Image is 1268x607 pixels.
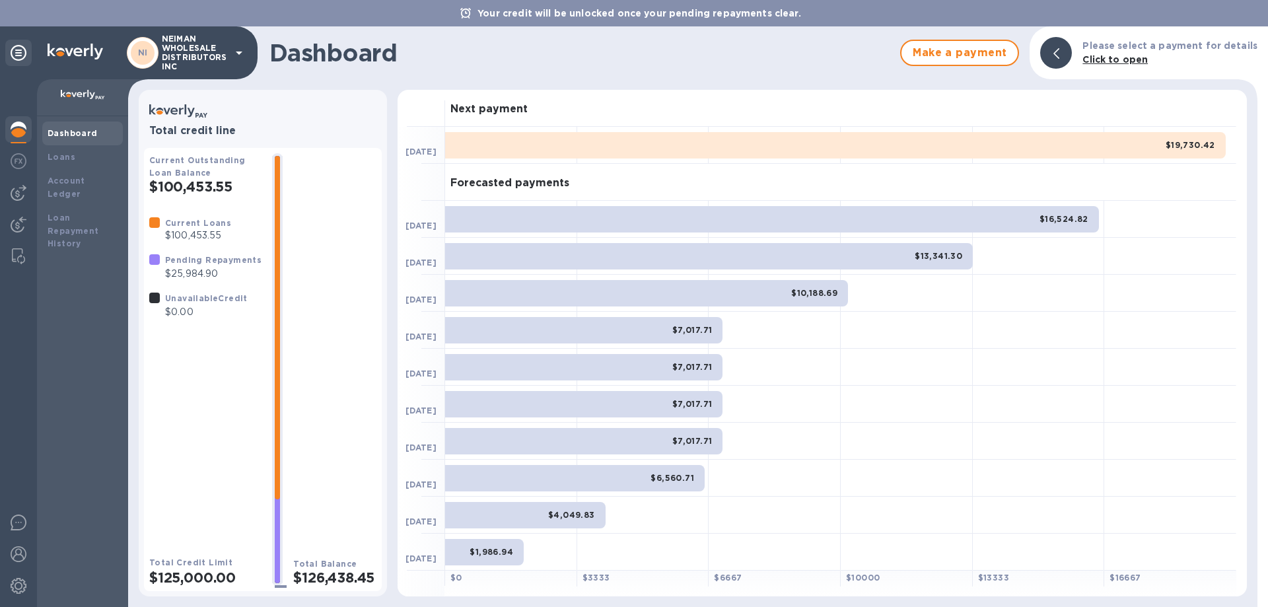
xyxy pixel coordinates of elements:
img: Foreign exchange [11,153,26,169]
b: $1,986.94 [470,547,513,557]
b: Total Balance [293,559,357,569]
b: Account Ledger [48,176,85,199]
b: Please select a payment for details [1082,40,1257,51]
b: Loans [48,152,75,162]
b: $19,730.42 [1166,140,1215,150]
b: Your credit will be unlocked once your pending repayments clear. [477,8,801,18]
b: [DATE] [405,332,437,341]
h2: $100,453.55 [149,178,262,195]
b: [DATE] [405,443,437,452]
b: $ 10000 [846,573,880,583]
b: $ 3333 [582,573,610,583]
h2: $125,000.00 [149,569,262,586]
b: $4,049.83 [548,510,595,520]
b: [DATE] [405,147,437,157]
b: Dashboard [48,128,98,138]
b: [DATE] [405,517,437,526]
b: [DATE] [405,295,437,304]
b: $7,017.71 [672,362,713,372]
b: $16,524.82 [1039,214,1088,224]
b: [DATE] [405,258,437,268]
p: $25,984.90 [165,267,262,281]
h1: Dashboard [269,39,894,67]
b: Click to open [1082,54,1148,65]
b: Current Outstanding Loan Balance [149,155,246,178]
button: Make a payment [900,40,1019,66]
b: $ 16667 [1109,573,1141,583]
div: Unpin categories [5,40,32,66]
b: [DATE] [405,480,437,489]
b: $ 13333 [978,573,1009,583]
b: [DATE] [405,369,437,378]
b: [DATE] [405,553,437,563]
b: [DATE] [405,406,437,415]
img: Logo [48,44,103,59]
b: Loan Repayment History [48,213,99,249]
b: [DATE] [405,221,437,231]
h3: Total credit line [149,125,376,137]
b: $ 0 [450,573,462,583]
b: NI [138,48,148,57]
b: Pending Repayments [165,255,262,265]
b: $6,560.71 [651,473,694,483]
h3: Forecasted payments [450,177,569,190]
b: $7,017.71 [672,436,713,446]
b: Unavailable Credit [165,293,248,303]
b: Total Credit Limit [149,557,232,567]
b: $7,017.71 [672,399,713,409]
b: $7,017.71 [672,325,713,335]
b: Current Loans [165,218,231,228]
b: $10,188.69 [791,288,837,298]
h3: Next payment [450,103,528,116]
b: $13,341.30 [915,251,962,261]
h2: $126,438.45 [293,569,376,586]
span: Make a payment [912,45,1007,61]
p: $0.00 [165,305,248,319]
b: $ 6667 [714,573,742,583]
p: $100,453.55 [165,229,231,242]
p: NEIMAN WHOLESALE DISTRIBUTORS INC [162,34,228,71]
